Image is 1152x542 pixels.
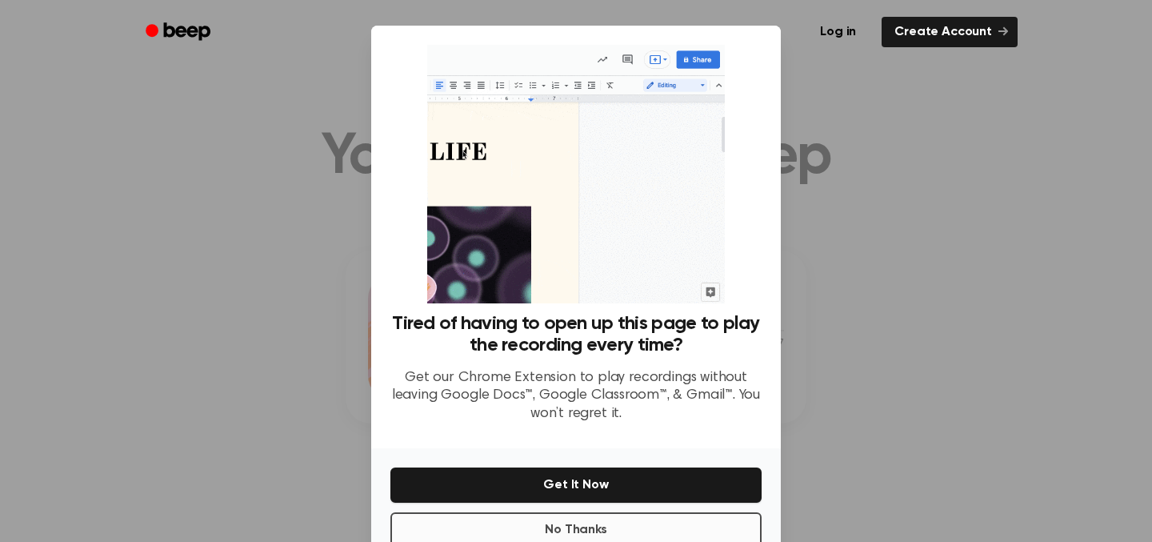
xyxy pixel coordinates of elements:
a: Beep [134,17,225,48]
p: Get our Chrome Extension to play recordings without leaving Google Docs™, Google Classroom™, & Gm... [390,369,762,424]
a: Log in [804,14,872,50]
img: Beep extension in action [427,45,724,303]
button: Get It Now [390,468,762,503]
h3: Tired of having to open up this page to play the recording every time? [390,313,762,356]
a: Create Account [882,17,1018,47]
